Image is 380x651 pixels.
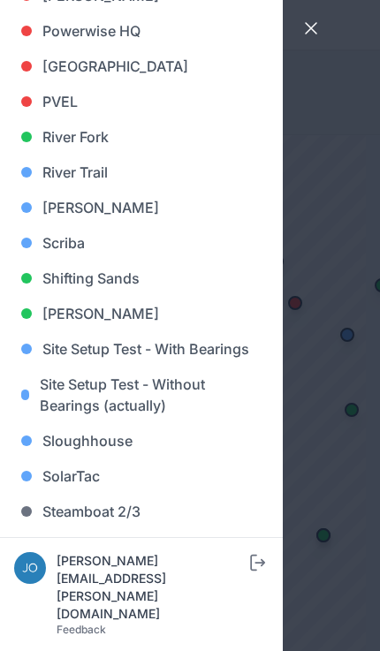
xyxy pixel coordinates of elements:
a: River Trail [14,155,269,190]
a: Site Setup Test - Without Bearings (actually) [14,367,269,423]
a: [GEOGRAPHIC_DATA] [14,49,269,84]
a: Steamboat 2/3 [14,494,269,529]
div: [PERSON_NAME][EMAIL_ADDRESS][PERSON_NAME][DOMAIN_NAME] [57,552,247,623]
a: Scriba [14,225,269,261]
a: [PERSON_NAME] [14,190,269,225]
a: Site Setup Test - With Bearings [14,331,269,367]
a: SolarTac [14,458,269,494]
a: Sloughhouse [14,423,269,458]
a: Shifting Sands [14,261,269,296]
a: Steel [14,529,269,564]
a: Powerwise HQ [14,13,269,49]
a: [PERSON_NAME] [14,296,269,331]
a: Feedback [57,623,106,636]
a: PVEL [14,84,269,119]
a: River Fork [14,119,269,155]
img: joe.mikula@nevados.solar [14,552,46,584]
